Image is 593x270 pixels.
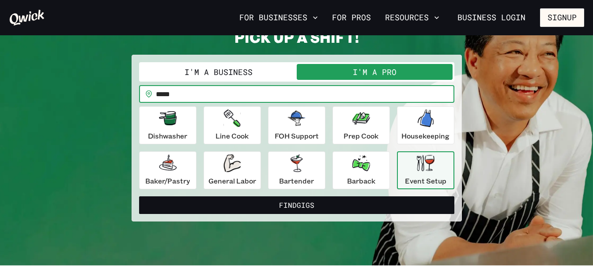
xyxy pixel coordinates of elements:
[344,131,378,141] p: Prep Cook
[329,10,374,25] a: For Pros
[236,10,321,25] button: For Businesses
[208,176,256,186] p: General Labor
[540,8,584,27] button: Signup
[397,151,454,189] button: Event Setup
[139,151,196,189] button: Baker/Pastry
[450,8,533,27] a: Business Login
[132,28,462,46] h2: PICK UP A SHIFT!
[148,131,187,141] p: Dishwasher
[279,176,314,186] p: Bartender
[405,176,446,186] p: Event Setup
[397,106,454,144] button: Housekeeping
[139,106,196,144] button: Dishwasher
[145,176,190,186] p: Baker/Pastry
[204,151,261,189] button: General Labor
[141,64,297,80] button: I'm a Business
[268,106,325,144] button: FOH Support
[332,106,390,144] button: Prep Cook
[268,151,325,189] button: Bartender
[401,131,449,141] p: Housekeeping
[139,196,454,214] button: FindGigs
[297,64,453,80] button: I'm a Pro
[275,131,319,141] p: FOH Support
[332,151,390,189] button: Barback
[204,106,261,144] button: Line Cook
[215,131,249,141] p: Line Cook
[347,176,375,186] p: Barback
[381,10,443,25] button: Resources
